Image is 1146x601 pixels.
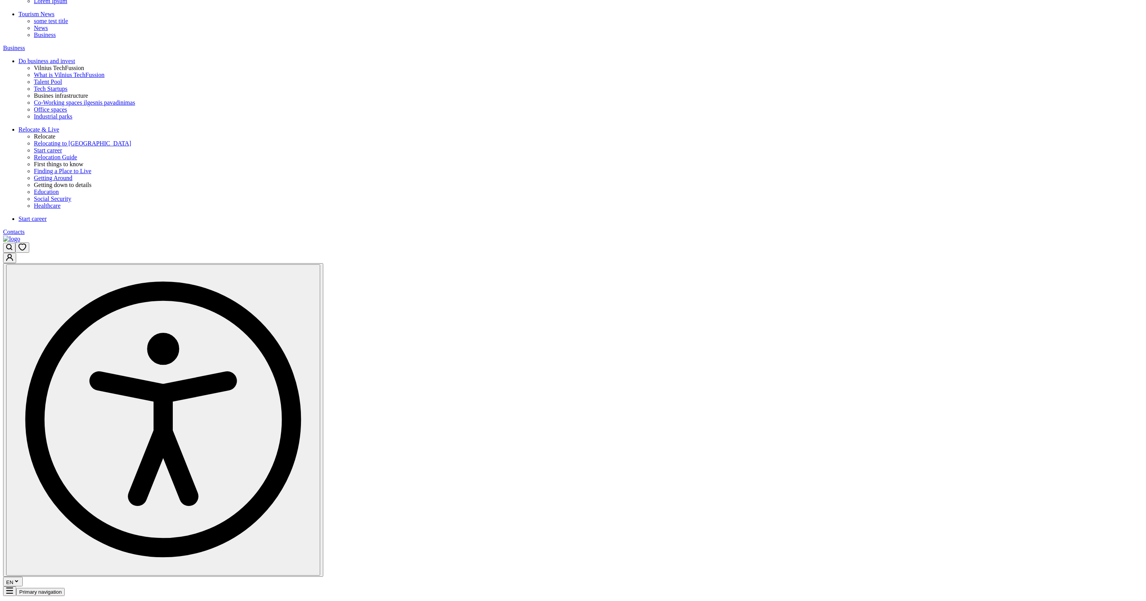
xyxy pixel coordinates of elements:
[3,235,20,242] img: logo
[6,264,320,576] button: Open accessibility dropdown
[18,126,1143,133] a: Relocate & Live
[34,78,62,85] span: Talent Pool
[34,175,1143,182] a: Getting Around
[34,99,135,106] span: Co-Working spaces ilgesnis pavadinimas
[3,243,15,253] button: Open search modal
[18,126,59,133] span: Relocate & Live
[34,147,62,154] span: Start career
[34,154,77,160] span: Relocation Guide
[18,215,1143,222] a: Start career
[34,113,1143,120] a: Industrial parks
[3,45,25,51] span: Business
[34,18,1143,25] a: some test title
[34,147,1143,154] a: Start career
[34,113,72,120] span: Industrial parks
[18,58,75,64] span: Do business and invest
[34,202,60,209] span: Healthcare
[3,586,16,596] button: Mobile menu
[34,189,59,195] span: Education
[3,255,16,262] a: Go to customer profile
[34,161,83,167] span: First things to know
[18,11,55,17] span: Tourism News
[15,245,29,252] a: Open wishlist
[34,32,1143,38] a: Business
[18,215,47,222] span: Start career
[34,65,84,71] span: Vilnius TechFussion
[15,242,29,253] button: Open wishlist
[34,25,48,31] span: News
[34,202,1143,209] a: Healthcare
[3,263,323,577] button: Open accessibility dropdown
[34,195,71,202] span: Social Security
[34,168,91,174] span: Finding a Place to Live
[3,577,23,586] button: EN
[34,78,1143,85] a: Talent Pool
[34,32,56,38] span: Business
[34,106,67,113] span: Office spaces
[34,106,1143,113] a: Office spaces
[34,25,1143,32] a: News
[18,58,1143,65] a: Do business and invest
[34,133,55,140] span: Relocate
[34,140,131,147] span: Relocating to [GEOGRAPHIC_DATA]
[34,154,1143,161] a: Relocation Guide
[3,229,1143,235] a: Contacts
[3,45,1143,52] a: Business
[34,85,67,92] span: Tech Startups
[34,140,1143,147] a: Relocating to [GEOGRAPHIC_DATA]
[34,85,1143,92] a: Tech Startups
[34,72,105,78] span: What is Vilnius TechFussion
[3,253,16,263] button: Go to customer profile
[18,11,1143,18] a: Tourism News
[34,72,1143,78] a: What is Vilnius TechFussion
[34,195,1143,202] a: Social Security
[34,168,1143,175] a: Finding a Place to Live
[3,229,25,235] span: Contacts
[34,175,72,181] span: Getting Around
[34,182,92,188] span: Getting down to details
[16,588,65,596] button: Primary navigation
[34,99,1143,106] a: Co-Working spaces ilgesnis pavadinimas
[34,189,1143,195] a: Education
[34,92,88,99] span: Busines infrastructure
